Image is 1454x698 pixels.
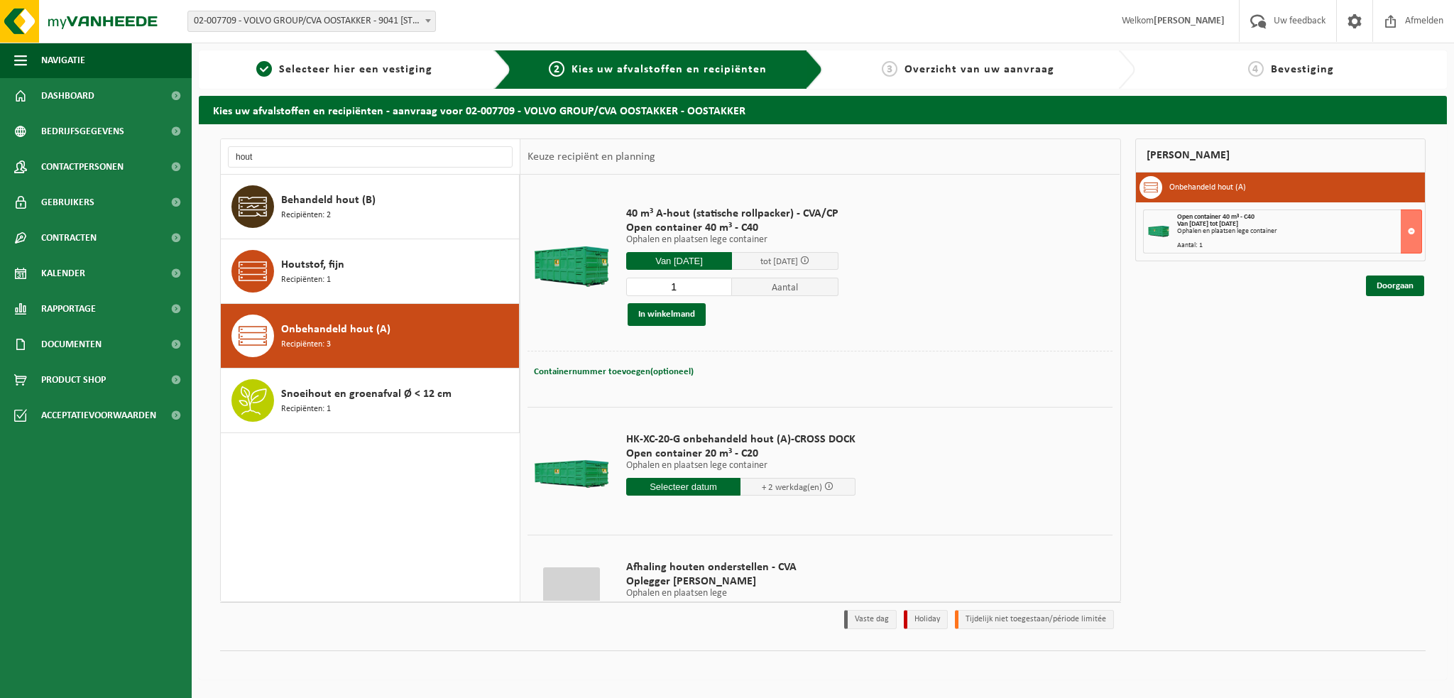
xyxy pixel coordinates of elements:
[732,278,838,296] span: Aantal
[256,61,272,77] span: 1
[281,256,344,273] span: Houtstof, fijn
[41,78,94,114] span: Dashboard
[1366,276,1424,296] a: Doorgaan
[626,574,819,589] span: Oplegger [PERSON_NAME]
[221,369,520,433] button: Snoeihout en groenafval Ø < 12 cm Recipiënten: 1
[762,483,822,492] span: + 2 werkdag(en)
[1177,228,1422,235] div: Ophalen en plaatsen lege container
[572,64,767,75] span: Kies uw afvalstoffen en recipiënten
[534,367,694,376] span: Containernummer toevoegen(optioneel)
[626,235,838,245] p: Ophalen en plaatsen lege container
[1177,220,1238,228] strong: Van [DATE] tot [DATE]
[955,610,1114,629] li: Tijdelijk niet toegestaan/période limitée
[279,64,432,75] span: Selecteer hier een vestiging
[882,61,897,77] span: 3
[626,447,856,461] span: Open container 20 m³ - C20
[626,432,856,447] span: HK-XC-20-G onbehandeld hout (A)-CROSS DOCK
[41,362,106,398] span: Product Shop
[626,207,838,221] span: 40 m³ A-hout (statische rollpacker) - CVA/CP
[1169,176,1246,199] h3: Onbehandeld hout (A)
[281,273,331,287] span: Recipiënten: 1
[281,403,331,416] span: Recipiënten: 1
[41,220,97,256] span: Contracten
[281,209,331,222] span: Recipiënten: 2
[628,303,706,326] button: In winkelmand
[221,175,520,239] button: Behandeld hout (B) Recipiënten: 2
[281,338,331,351] span: Recipiënten: 3
[41,114,124,149] span: Bedrijfsgegevens
[904,610,948,629] li: Holiday
[187,11,436,32] span: 02-007709 - VOLVO GROUP/CVA OOSTAKKER - 9041 OOSTAKKER, SMALLEHEERWEG 31
[760,257,798,266] span: tot [DATE]
[221,304,520,369] button: Onbehandeld hout (A) Recipiënten: 3
[1135,138,1426,173] div: [PERSON_NAME]
[281,386,452,403] span: Snoeihout en groenafval Ø < 12 cm
[41,398,156,433] span: Acceptatievoorwaarden
[626,560,819,574] span: Afhaling houten onderstellen - CVA
[206,61,483,78] a: 1Selecteer hier een vestiging
[41,327,102,362] span: Documenten
[281,192,376,209] span: Behandeld hout (B)
[41,43,85,78] span: Navigatie
[626,478,741,496] input: Selecteer datum
[904,64,1054,75] span: Overzicht van uw aanvraag
[549,61,564,77] span: 2
[188,11,435,31] span: 02-007709 - VOLVO GROUP/CVA OOSTAKKER - 9041 OOSTAKKER, SMALLEHEERWEG 31
[844,610,897,629] li: Vaste dag
[626,221,838,235] span: Open container 40 m³ - C40
[41,291,96,327] span: Rapportage
[626,461,856,471] p: Ophalen en plaatsen lege container
[626,252,733,270] input: Selecteer datum
[281,321,390,338] span: Onbehandeld hout (A)
[228,146,513,168] input: Materiaal zoeken
[626,589,819,599] p: Ophalen en plaatsen lege
[1177,213,1255,221] span: Open container 40 m³ - C40
[41,256,85,291] span: Kalender
[1248,61,1264,77] span: 4
[520,139,662,175] div: Keuze recipiënt en planning
[199,96,1447,124] h2: Kies uw afvalstoffen en recipiënten - aanvraag voor 02-007709 - VOLVO GROUP/CVA OOSTAKKER - OOSTA...
[41,149,124,185] span: Contactpersonen
[532,362,695,382] button: Containernummer toevoegen(optioneel)
[41,185,94,220] span: Gebruikers
[1154,16,1225,26] strong: [PERSON_NAME]
[221,239,520,304] button: Houtstof, fijn Recipiënten: 1
[1271,64,1334,75] span: Bevestiging
[1177,242,1422,249] div: Aantal: 1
